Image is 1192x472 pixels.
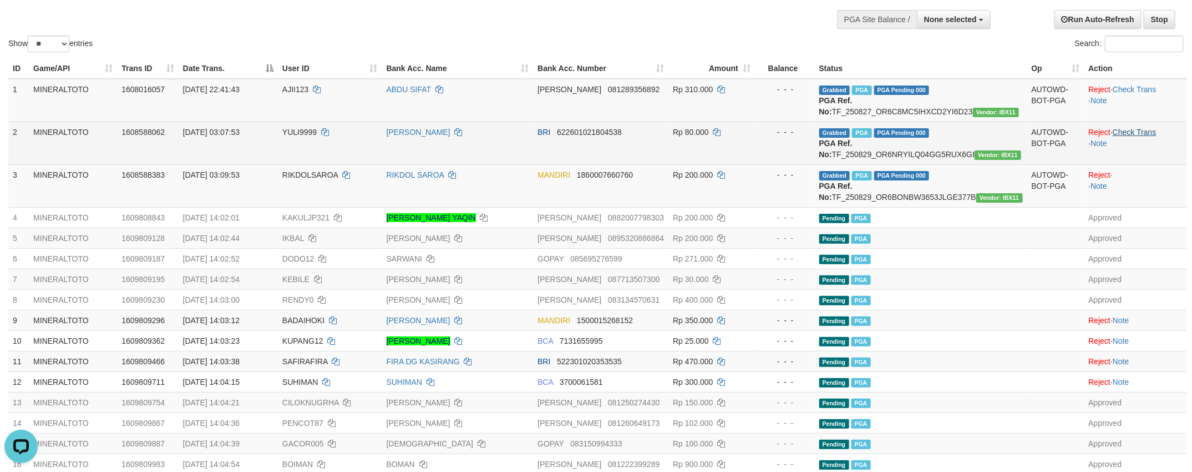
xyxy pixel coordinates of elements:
[1088,357,1110,366] a: Reject
[121,398,165,407] span: 1609809754
[673,398,713,407] span: Rp 150.000
[121,213,165,222] span: 1609808843
[837,10,917,29] div: PGA Site Balance /
[1113,316,1129,325] a: Note
[673,460,713,469] span: Rp 900.000
[759,253,810,264] div: - - -
[815,79,1027,122] td: TF_250827_OR6C8MC5IHXCD2YI6D23
[608,398,660,407] span: Copy 081250274430 to clipboard
[819,419,849,429] span: Pending
[382,58,534,79] th: Bank Acc. Name: activate to sort column ascending
[673,213,713,222] span: Rp 200.000
[557,357,622,366] span: Copy 522301020353535 to clipboard
[608,275,660,284] span: Copy 087713507300 to clipboard
[759,212,810,223] div: - - -
[673,378,713,386] span: Rp 300.000
[387,378,423,386] a: SUHIMAN
[819,296,849,305] span: Pending
[819,275,849,285] span: Pending
[851,317,871,326] span: Marked by bylanggota2
[29,433,117,454] td: MINERALTOTO
[819,460,849,470] span: Pending
[8,310,29,330] td: 9
[387,439,474,448] a: [DEMOGRAPHIC_DATA]
[8,269,29,289] td: 7
[29,310,117,330] td: MINERALTOTO
[387,460,415,469] a: BOMAN
[179,58,278,79] th: Date Trans.: activate to sort column descending
[755,58,815,79] th: Balance
[537,85,601,94] span: [PERSON_NAME]
[1084,79,1187,122] td: · ·
[183,213,240,222] span: [DATE] 14:02:01
[183,275,240,284] span: [DATE] 14:02:54
[668,58,755,79] th: Amount: activate to sort column ascending
[282,316,324,325] span: BADAIHOKI
[577,316,633,325] span: Copy 1500015268152 to clipboard
[183,234,240,243] span: [DATE] 14:02:44
[183,254,240,263] span: [DATE] 14:02:52
[8,351,29,371] td: 11
[8,228,29,248] td: 5
[1088,128,1110,137] a: Reject
[1090,96,1107,105] a: Note
[121,378,165,386] span: 1609809711
[533,58,668,79] th: Bank Acc. Number: activate to sort column ascending
[759,418,810,429] div: - - -
[851,275,871,285] span: Marked by bylanggota2
[183,439,240,448] span: [DATE] 14:04:39
[282,254,315,263] span: DODO12
[819,214,849,223] span: Pending
[819,128,850,138] span: Grabbed
[1084,392,1187,413] td: Approved
[29,351,117,371] td: MINERALTOTO
[282,234,304,243] span: IKBAL
[1084,207,1187,228] td: Approved
[1054,10,1142,29] a: Run Auto-Refresh
[8,58,29,79] th: ID
[673,295,713,304] span: Rp 400.000
[537,316,570,325] span: MANDIRI
[1027,164,1084,207] td: AUTOWD-BOT-PGA
[121,419,165,428] span: 1609809867
[815,164,1027,207] td: TF_250829_OR6BONBW3653JLGE377B
[819,255,849,264] span: Pending
[924,15,977,24] span: None selected
[851,337,871,347] span: Marked by bylanggota2
[387,213,476,222] a: [PERSON_NAME] YAQIN
[570,254,622,263] span: Copy 085695276599 to clipboard
[759,127,810,138] div: - - -
[8,79,29,122] td: 1
[8,330,29,351] td: 10
[387,128,450,137] a: [PERSON_NAME]
[1084,122,1187,164] td: · ·
[673,419,713,428] span: Rp 102.000
[183,337,240,345] span: [DATE] 14:03:23
[851,234,871,244] span: Marked by bylanggota2
[8,392,29,413] td: 13
[851,440,871,449] span: Marked by bylanggota2
[1027,79,1084,122] td: AUTOWD-BOT-PGA
[560,378,603,386] span: Copy 3700061581 to clipboard
[557,128,622,137] span: Copy 622601021804538 to clipboard
[976,193,1023,203] span: Vendor URL: https://order6.1velocity.biz
[29,392,117,413] td: MINERALTOTO
[1105,36,1184,52] input: Search:
[282,378,318,386] span: SUHIMAN
[851,214,871,223] span: Marked by bylanggota2
[282,357,328,366] span: SAFIRAFIRA
[8,164,29,207] td: 3
[121,275,165,284] span: 1609809195
[121,337,165,345] span: 1609809362
[121,357,165,366] span: 1609809466
[282,337,323,345] span: KUPANG12
[537,128,550,137] span: BRI
[387,170,444,179] a: RIKDOL SAROA
[537,398,601,407] span: [PERSON_NAME]
[819,337,849,347] span: Pending
[1088,316,1110,325] a: Reject
[759,294,810,305] div: - - -
[387,316,450,325] a: [PERSON_NAME]
[537,170,570,179] span: MANDIRI
[282,275,310,284] span: KEBILE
